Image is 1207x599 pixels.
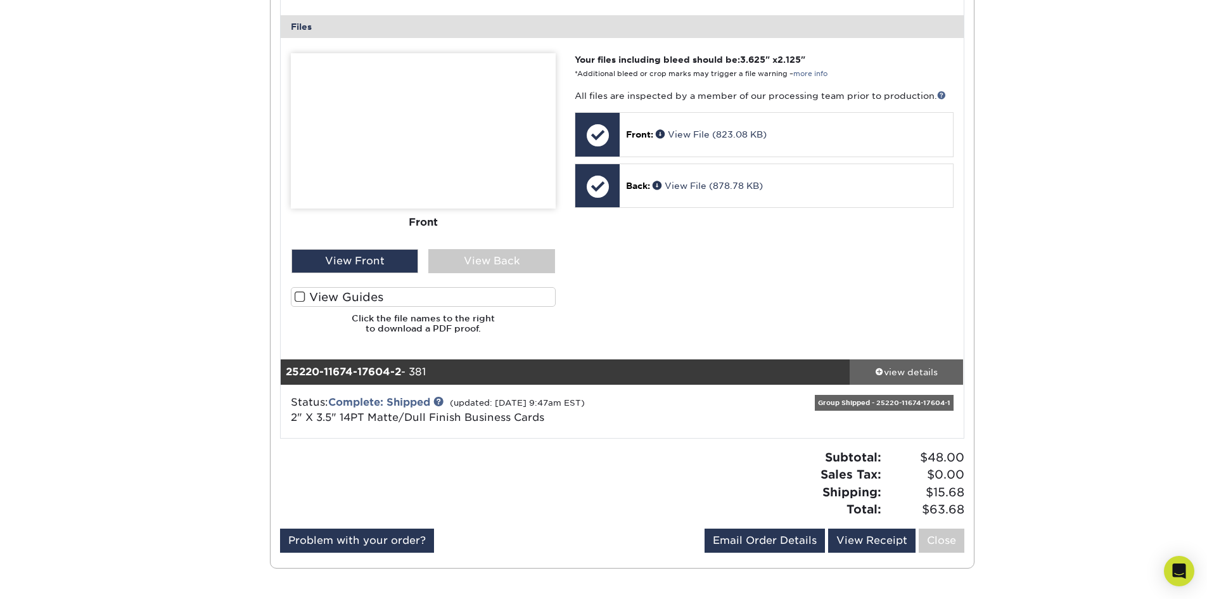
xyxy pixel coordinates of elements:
a: more info [793,70,827,78]
div: View Back [428,249,555,273]
a: Complete: Shipped [328,396,430,408]
div: Front [291,209,556,236]
a: View File (878.78 KB) [653,181,763,191]
strong: 25220-11674-17604-2 [286,366,401,378]
span: Back: [626,181,650,191]
strong: Total: [846,502,881,516]
div: - 381 [281,359,850,385]
a: Close [919,529,964,553]
p: All files are inspected by a member of our processing team prior to production. [575,89,953,102]
small: (updated: [DATE] 9:47am EST) [450,398,585,408]
label: View Guides [291,287,556,307]
iframe: Google Customer Reviews [3,560,108,595]
h6: Click the file names to the right to download a PDF proof. [291,313,556,344]
strong: Subtotal: [825,450,881,464]
div: View Front [291,249,418,273]
span: $15.68 [885,484,964,501]
small: *Additional bleed or crop marks may trigger a file warning – [575,70,827,78]
div: Group Shipped - 25220-11674-17604-1 [815,395,954,411]
a: Email Order Details [705,529,825,553]
span: 3.625 [740,55,765,65]
a: Problem with your order? [280,529,434,553]
strong: Your files including bleed should be: " x " [575,55,805,65]
div: Open Intercom Messenger [1164,556,1194,586]
a: View Receipt [828,529,916,553]
span: $63.68 [885,501,964,518]
a: 2" X 3.5" 14PT Matte/Dull Finish Business Cards [291,411,544,423]
strong: Sales Tax: [821,467,881,481]
span: Front: [626,129,653,139]
a: view details [850,359,964,385]
div: view details [850,365,964,378]
div: Files [281,15,964,38]
span: $0.00 [885,466,964,484]
div: Status: [281,395,736,425]
span: 2.125 [777,55,801,65]
a: View File (823.08 KB) [656,129,767,139]
span: $48.00 [885,449,964,467]
strong: Shipping: [822,485,881,499]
